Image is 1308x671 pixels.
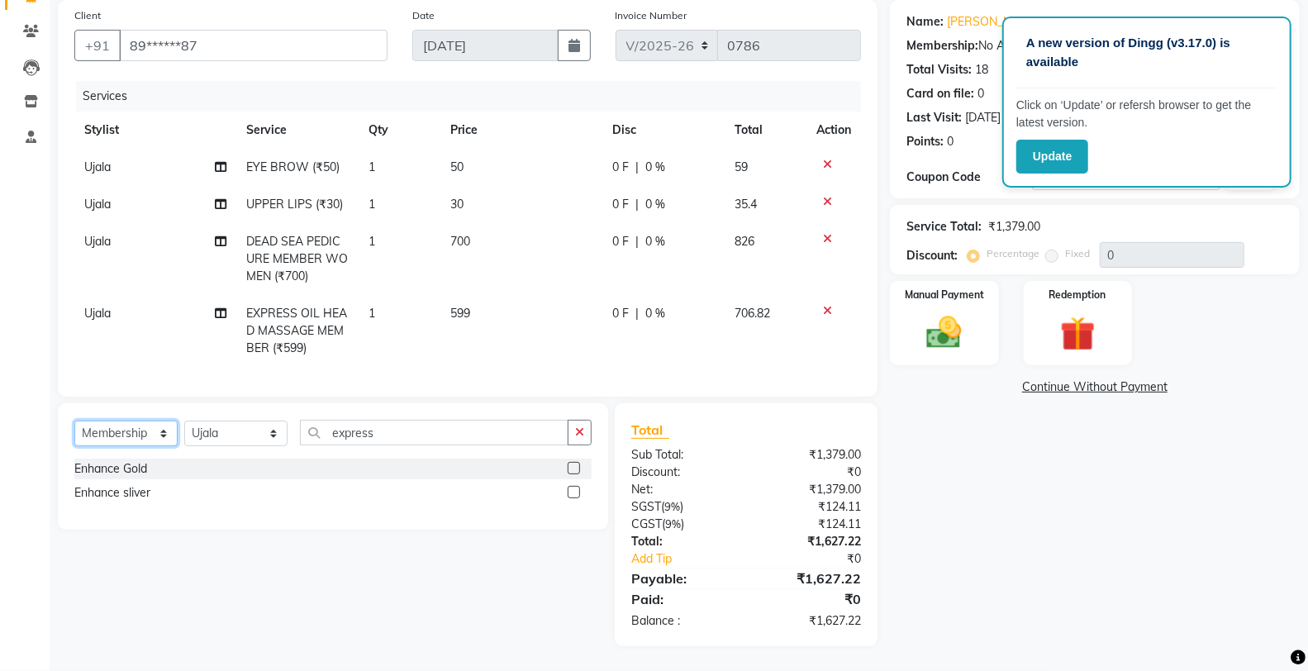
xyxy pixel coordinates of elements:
[735,197,757,212] span: 35.4
[806,112,861,149] th: Action
[746,612,873,630] div: ₹1,627.22
[76,81,873,112] div: Services
[906,169,1032,186] div: Coupon Code
[1016,140,1088,174] button: Update
[965,109,1001,126] div: [DATE]
[119,30,388,61] input: Search by Name/Mobile/Email/Code
[746,464,873,481] div: ₹0
[616,8,687,23] label: Invoice Number
[84,159,111,174] span: Ujala
[412,8,435,23] label: Date
[450,197,464,212] span: 30
[84,306,111,321] span: Ujala
[1016,97,1277,131] p: Click on ‘Update’ or refersh browser to get the latest version.
[906,13,944,31] div: Name:
[1049,312,1106,355] img: _gift.svg
[74,484,150,502] div: Enhance sliver
[246,234,348,283] span: DEAD SEA PEDICURE MEMBER WOMEN (₹700)
[602,112,725,149] th: Disc
[746,446,873,464] div: ₹1,379.00
[619,446,746,464] div: Sub Total:
[246,197,343,212] span: UPPER LIPS (₹30)
[988,218,1040,236] div: ₹1,379.00
[906,133,944,150] div: Points:
[619,550,767,568] a: Add Tip
[612,196,629,213] span: 0 F
[1065,246,1090,261] label: Fixed
[1026,34,1268,71] p: A new version of Dingg (v3.17.0) is available
[635,305,639,322] span: |
[746,589,873,609] div: ₹0
[369,197,375,212] span: 1
[906,218,982,236] div: Service Total:
[746,498,873,516] div: ₹124.11
[645,233,665,250] span: 0 %
[619,498,746,516] div: ( )
[906,37,978,55] div: Membership:
[735,159,748,174] span: 59
[619,569,746,588] div: Payable:
[74,112,236,149] th: Stylist
[746,516,873,533] div: ₹124.11
[619,589,746,609] div: Paid:
[905,288,984,302] label: Manual Payment
[246,306,347,355] span: EXPRESS OIL HEAD MASSAGE MEMBER (₹599)
[746,533,873,550] div: ₹1,627.22
[906,247,958,264] div: Discount:
[84,197,111,212] span: Ujala
[975,61,988,79] div: 18
[84,234,111,249] span: Ujala
[746,569,873,588] div: ₹1,627.22
[746,481,873,498] div: ₹1,379.00
[450,306,470,321] span: 599
[735,306,770,321] span: 706.82
[74,460,147,478] div: Enhance Gold
[300,420,568,445] input: Search
[450,234,470,249] span: 700
[635,233,639,250] span: |
[947,13,1125,31] a: [PERSON_NAME] Sir Pasfica Villa
[246,159,340,174] span: EYE BROW (₹50)
[619,533,746,550] div: Total:
[74,8,101,23] label: Client
[369,306,375,321] span: 1
[612,159,629,176] span: 0 F
[631,516,662,531] span: CGST
[893,378,1296,396] a: Continue Without Payment
[665,517,681,531] span: 9%
[359,112,440,149] th: Qty
[74,30,121,61] button: +91
[450,159,464,174] span: 50
[619,516,746,533] div: ( )
[664,500,680,513] span: 9%
[916,312,973,353] img: _cash.svg
[987,246,1039,261] label: Percentage
[619,612,746,630] div: Balance :
[635,196,639,213] span: |
[631,499,661,514] span: SGST
[619,464,746,481] div: Discount:
[725,112,806,149] th: Total
[1049,288,1106,302] label: Redemption
[947,133,954,150] div: 0
[906,85,974,102] div: Card on file:
[440,112,602,149] th: Price
[906,109,962,126] div: Last Visit:
[612,305,629,322] span: 0 F
[645,159,665,176] span: 0 %
[236,112,359,149] th: Service
[735,234,754,249] span: 826
[977,85,984,102] div: 0
[635,159,639,176] span: |
[619,481,746,498] div: Net:
[645,196,665,213] span: 0 %
[906,61,972,79] div: Total Visits:
[631,421,669,439] span: Total
[369,159,375,174] span: 1
[906,37,1283,55] div: No Active Membership
[645,305,665,322] span: 0 %
[612,233,629,250] span: 0 F
[369,234,375,249] span: 1
[768,550,873,568] div: ₹0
